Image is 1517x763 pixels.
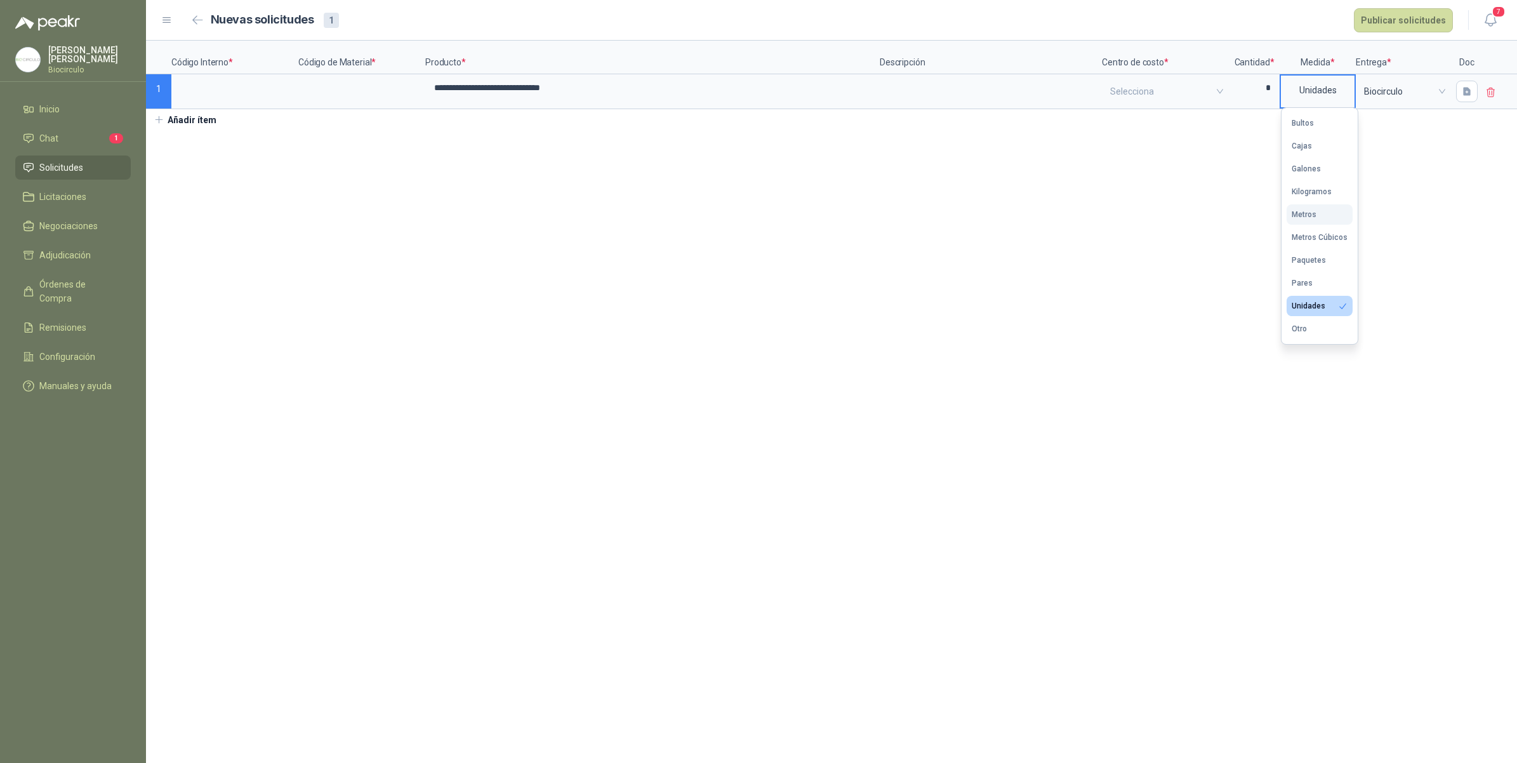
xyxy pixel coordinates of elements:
[1287,113,1353,133] button: Bultos
[1287,273,1353,293] button: Pares
[1287,182,1353,202] button: Kilogramos
[15,315,131,340] a: Remisiones
[1287,227,1353,248] button: Metros Cúbicos
[1292,164,1321,173] div: Galones
[1292,210,1316,219] div: Metros
[298,41,425,74] p: Código de Material
[39,102,60,116] span: Inicio
[15,345,131,369] a: Configuración
[15,156,131,180] a: Solicitudes
[880,41,1102,74] p: Descripción
[146,109,224,131] button: Añadir ítem
[39,350,95,364] span: Configuración
[1451,41,1483,74] p: Doc
[39,219,98,233] span: Negociaciones
[1354,8,1453,32] button: Publicar solicitudes
[1356,41,1451,74] p: Entrega
[324,13,339,28] div: 1
[1287,250,1353,270] button: Paquetes
[1492,6,1506,18] span: 7
[1292,302,1325,310] div: Unidades
[15,15,80,30] img: Logo peakr
[1292,187,1332,196] div: Kilogramos
[1287,319,1353,339] button: Otro
[15,126,131,150] a: Chat1
[1280,41,1356,74] p: Medida
[39,248,91,262] span: Adjudicación
[109,133,123,143] span: 1
[15,243,131,267] a: Adjudicación
[1287,204,1353,225] button: Metros
[1102,41,1229,74] p: Centro de costo
[39,161,83,175] span: Solicitudes
[15,185,131,209] a: Licitaciones
[15,214,131,238] a: Negociaciones
[39,131,58,145] span: Chat
[146,74,171,109] p: 1
[1292,256,1326,265] div: Paquetes
[425,41,880,74] p: Producto
[48,66,131,74] p: Biocirculo
[15,97,131,121] a: Inicio
[1292,233,1348,242] div: Metros Cúbicos
[39,379,112,393] span: Manuales y ayuda
[1292,324,1307,333] div: Otro
[15,272,131,310] a: Órdenes de Compra
[39,321,86,335] span: Remisiones
[1287,159,1353,179] button: Galones
[1292,279,1313,288] div: Pares
[15,374,131,398] a: Manuales y ayuda
[16,48,40,72] img: Company Logo
[39,190,86,204] span: Licitaciones
[1287,296,1353,316] button: Unidades
[1479,9,1502,32] button: 7
[1281,76,1355,105] div: Unidades
[1292,119,1314,128] div: Bultos
[1364,82,1443,101] span: Biocirculo
[1229,41,1280,74] p: Cantidad
[48,46,131,63] p: [PERSON_NAME] [PERSON_NAME]
[171,41,298,74] p: Código Interno
[1287,136,1353,156] button: Cajas
[1292,142,1312,150] div: Cajas
[211,11,314,29] h2: Nuevas solicitudes
[39,277,119,305] span: Órdenes de Compra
